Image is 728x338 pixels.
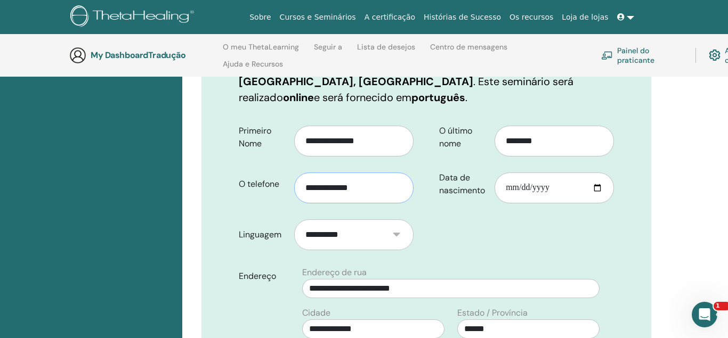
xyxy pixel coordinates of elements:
a: A certificação [360,7,419,27]
img: cog.svg [709,47,721,63]
img: chalkboard-teacher.svg [601,51,613,60]
label: Estado / Província [457,307,528,319]
iframe: Intercom live chat [692,302,717,327]
a: Painel do praticante [601,44,683,67]
img: logo.png [70,5,198,29]
a: O meu ThetaLearning [223,43,299,60]
a: Histórias de Sucesso [419,7,505,27]
a: Seguir a [314,43,342,60]
label: Endereço [231,266,296,286]
a: Lista de desejos [357,43,415,60]
label: O último nome [431,121,495,154]
b: português [411,90,465,104]
a: Centro de mensagens [430,43,507,60]
a: Ajuda e Recursos [223,60,283,77]
b: online [283,90,314,104]
label: Endereço de rua [302,266,367,279]
img: generic-user-icon.jpg [69,47,86,64]
label: Primeiro Nome [231,121,294,154]
a: Os recursos [505,7,557,27]
label: Linguagem [231,225,294,245]
b: [GEOGRAPHIC_DATA], [GEOGRAPHIC_DATA], [GEOGRAPHIC_DATA] [239,59,591,88]
label: Cidade [302,307,330,319]
a: Loja de lojas [557,7,612,27]
h3: My DashboardTradução [91,50,197,60]
a: Cursos e Seminários [276,7,360,27]
label: O telefone [231,174,294,194]
a: Sobre [245,7,275,27]
label: Data de nascimento [431,168,495,201]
